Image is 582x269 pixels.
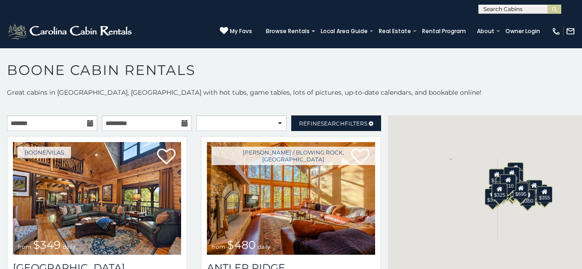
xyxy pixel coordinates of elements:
a: Owner Login [501,25,545,38]
div: $930 [526,180,542,196]
div: $380 [514,181,529,197]
img: phone-regular-white.png [552,27,561,36]
a: Rental Program [417,25,470,38]
img: White-1-2.png [7,22,135,40]
span: daily [258,243,270,250]
span: daily [63,243,76,250]
div: $325 [491,183,507,200]
a: from $480 daily [207,142,375,255]
div: $305 [488,168,504,185]
img: 1714398500_thumbnail.jpeg [13,142,181,255]
span: from [212,243,225,250]
span: $349 [33,238,61,252]
img: mail-regular-white.png [566,27,575,36]
div: $250 [507,170,523,187]
div: $350 [519,189,535,206]
div: $315 [504,183,520,199]
a: My Favs [220,27,252,36]
a: Add to favorites [157,148,176,167]
a: Boone/Vilas [18,147,71,158]
div: $355 [536,186,552,203]
a: RefineSearchFilters [291,115,382,131]
span: $480 [227,238,256,252]
div: $320 [504,166,519,183]
a: from $349 daily [13,142,181,255]
div: $695 [512,183,528,199]
a: [PERSON_NAME] / Blowing Rock, [GEOGRAPHIC_DATA] [212,147,375,165]
span: My Favs [230,27,252,35]
span: Search [321,120,345,127]
a: About [472,25,499,38]
div: $210 [500,174,516,191]
a: Browse Rentals [261,25,314,38]
span: from [18,243,31,250]
div: $375 [484,188,500,205]
a: Real Estate [374,25,416,38]
a: Local Area Guide [316,25,372,38]
div: $525 [507,162,523,178]
img: 1714397585_thumbnail.jpeg [207,142,375,255]
span: Refine Filters [299,120,367,127]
